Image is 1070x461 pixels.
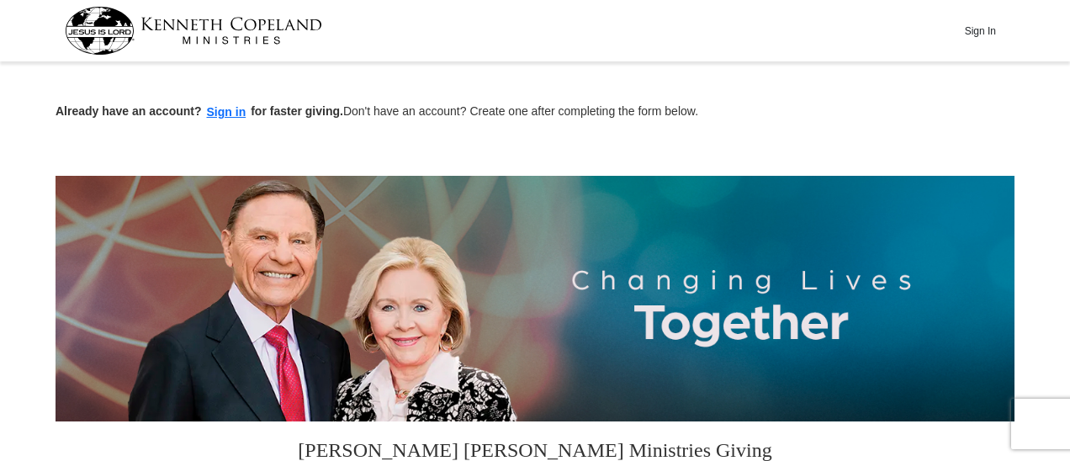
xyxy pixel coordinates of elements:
[65,7,322,55] img: kcm-header-logo.svg
[56,103,1014,122] p: Don't have an account? Create one after completing the form below.
[56,104,343,118] strong: Already have an account? for faster giving.
[202,103,252,122] button: Sign in
[955,18,1005,44] button: Sign In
